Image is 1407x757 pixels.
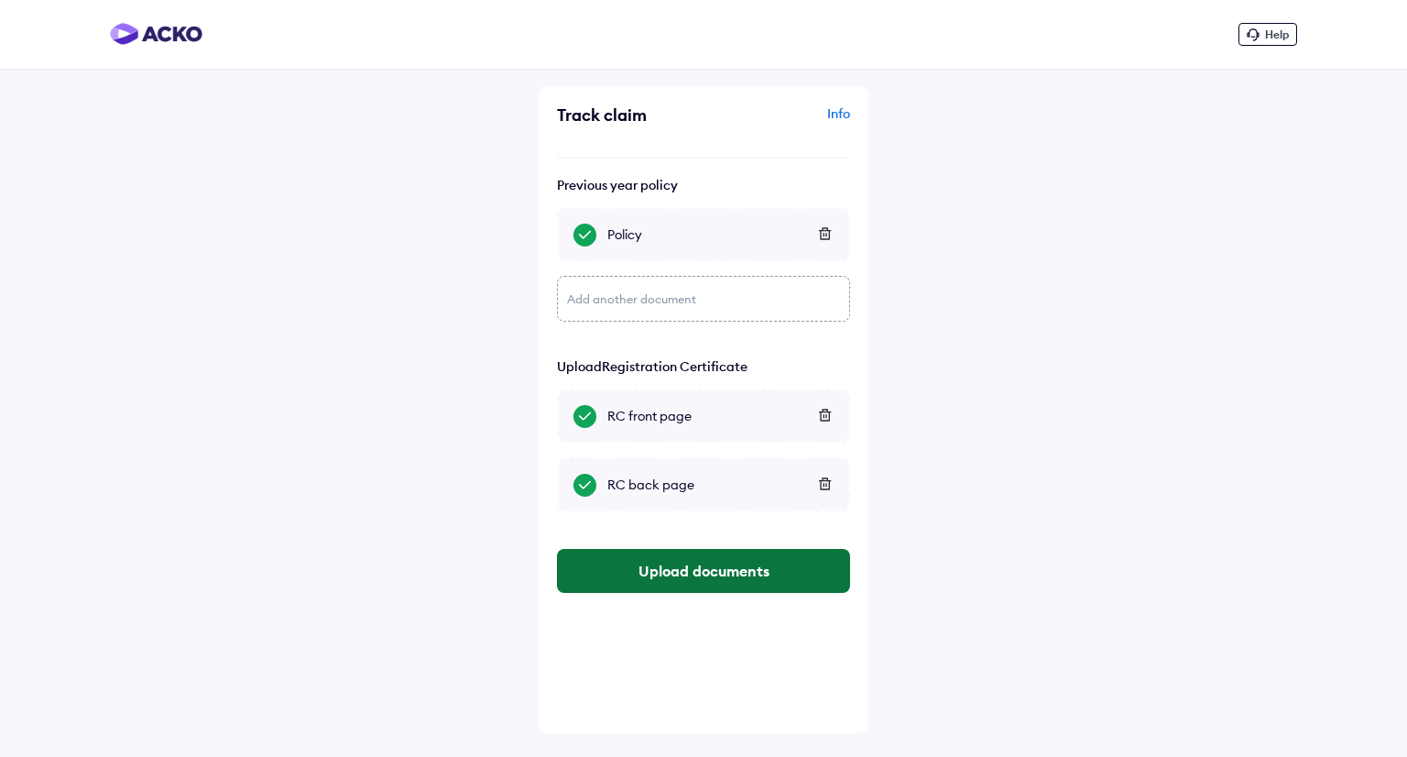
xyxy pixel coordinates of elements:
div: RC front page [607,407,834,425]
div: RC back page [607,476,834,494]
div: Track claim [557,104,699,126]
button: Upload documents [557,549,850,593]
div: Policy [607,225,834,244]
img: horizontal-gradient.png [110,23,202,45]
span: Help [1265,27,1289,41]
div: Info [708,104,850,139]
p: Upload Registration Certificate [557,358,850,375]
div: Add another document [557,276,850,322]
div: Previous year policy [557,177,850,193]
